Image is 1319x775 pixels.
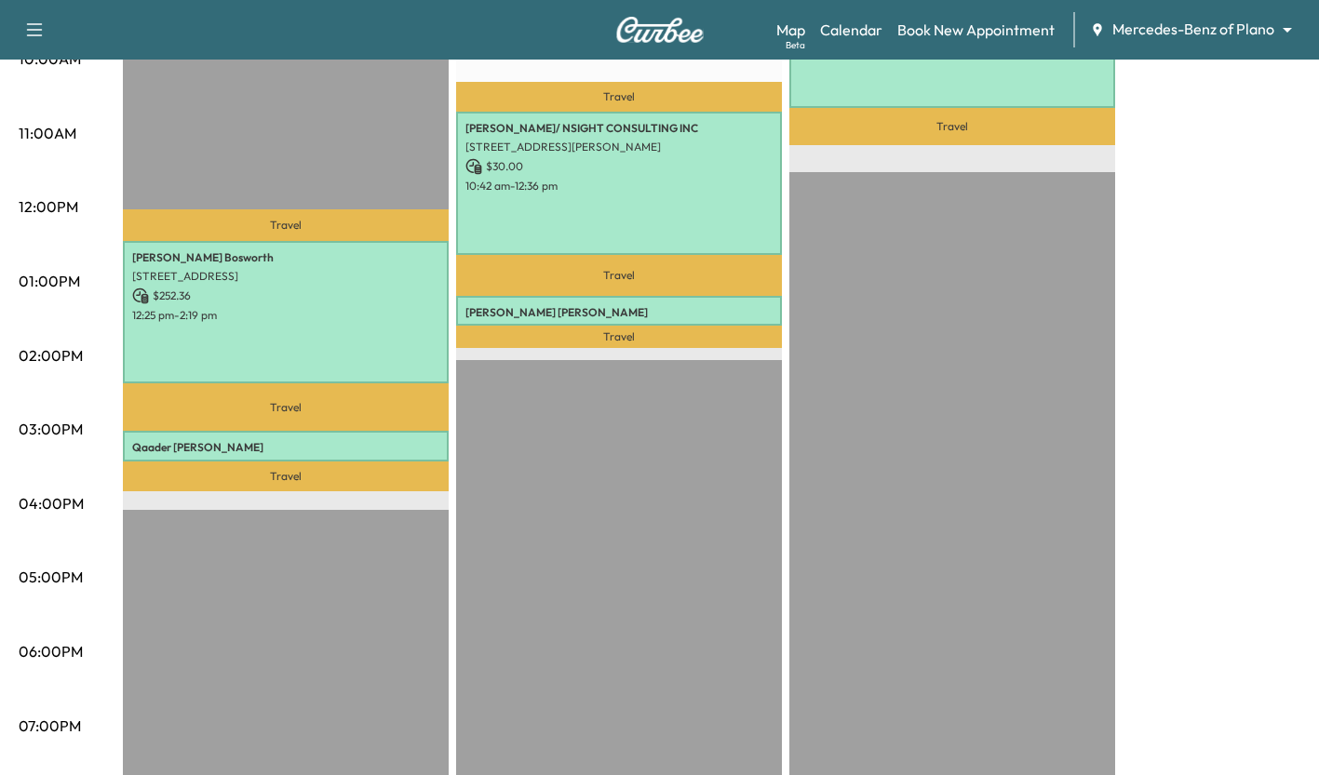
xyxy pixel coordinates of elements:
[465,324,773,339] p: [STREET_ADDRESS]
[19,418,83,440] p: 03:00PM
[456,82,782,112] p: Travel
[19,715,81,737] p: 07:00PM
[465,140,773,154] p: [STREET_ADDRESS][PERSON_NAME]
[19,270,80,292] p: 01:00PM
[820,19,882,41] a: Calendar
[1112,19,1274,40] span: Mercedes-Benz of Plano
[19,122,76,144] p: 11:00AM
[465,179,773,194] p: 10:42 am - 12:36 pm
[132,459,439,474] p: [STREET_ADDRESS]
[123,383,449,431] p: Travel
[19,640,83,662] p: 06:00PM
[123,209,449,241] p: Travel
[456,326,782,348] p: Travel
[132,440,439,455] p: Qaader [PERSON_NAME]
[19,566,83,588] p: 05:00PM
[789,108,1115,145] p: Travel
[456,255,782,296] p: Travel
[615,17,705,43] img: Curbee Logo
[132,308,439,323] p: 12:25 pm - 2:19 pm
[19,492,84,514] p: 04:00PM
[897,19,1055,41] a: Book New Appointment
[19,195,78,218] p: 12:00PM
[132,250,439,265] p: [PERSON_NAME] Bosworth
[19,344,83,367] p: 02:00PM
[465,158,773,175] p: $ 30.00
[465,305,773,320] p: [PERSON_NAME] [PERSON_NAME]
[132,269,439,284] p: [STREET_ADDRESS]
[786,38,805,52] div: Beta
[132,287,439,304] p: $ 252.36
[465,121,773,136] p: [PERSON_NAME]/ NSIGHT CONSULTING INC
[776,19,805,41] a: MapBeta
[123,461,449,491] p: Travel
